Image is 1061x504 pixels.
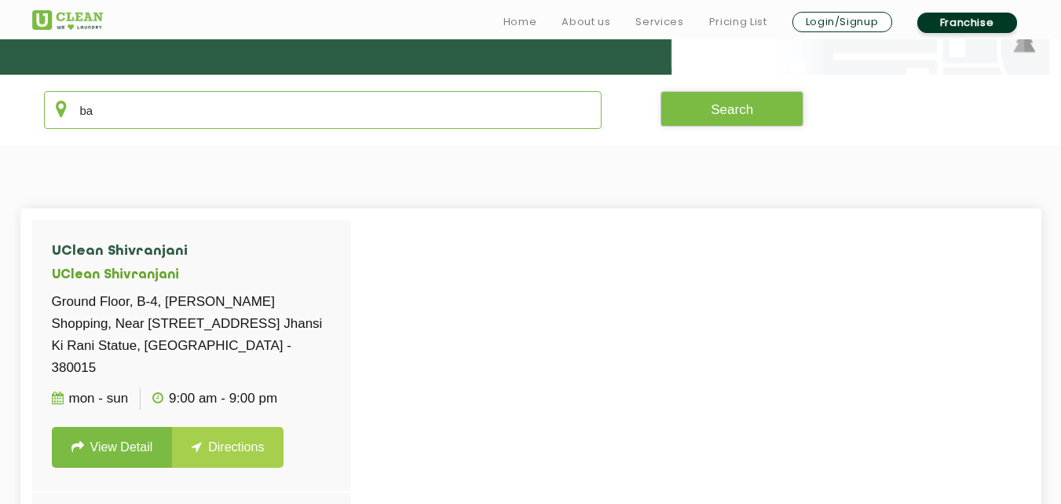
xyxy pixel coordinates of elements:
p: Mon - Sun [52,388,129,410]
button: Search [660,91,803,127]
a: Pricing List [709,13,767,31]
input: Enter city/area/pin Code [44,91,602,129]
a: About us [562,13,610,31]
h5: UClean Shivranjani [52,268,331,283]
a: Services [635,13,683,31]
a: View Detail [52,427,173,468]
a: Home [503,13,537,31]
img: UClean Laundry and Dry Cleaning [32,10,103,30]
a: Login/Signup [792,12,892,32]
p: Ground Floor, B-4, [PERSON_NAME] Shopping, Near [STREET_ADDRESS] Jhansi Ki Rani Statue, [GEOGRAPH... [52,291,331,379]
h4: UClean Shivranjani [52,244,331,259]
p: 9:00 AM - 9:00 PM [152,388,277,410]
a: Directions [172,427,284,468]
a: Franchise [917,13,1017,33]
